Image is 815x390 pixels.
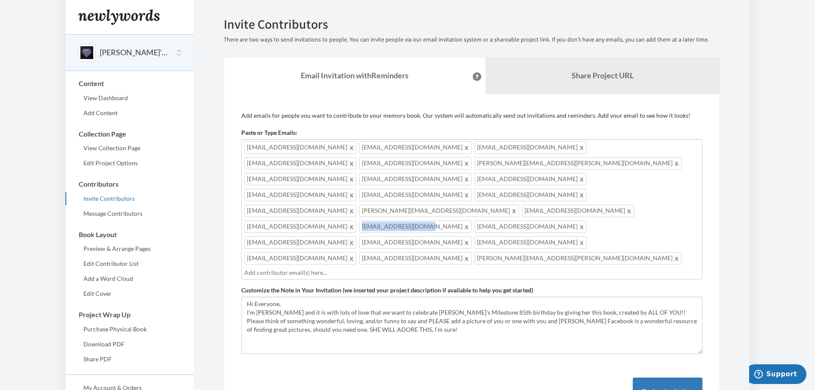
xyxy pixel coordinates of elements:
[65,92,194,104] a: View Dashboard
[224,36,720,44] p: There are two ways to send invitations to people. You can invite people via our email invitation ...
[100,47,169,58] button: [PERSON_NAME]'S 85th BIRTHDAY
[244,157,356,170] span: [EMAIL_ADDRESS][DOMAIN_NAME]
[241,297,702,354] textarea: Hi Everyone, I'm [PERSON_NAME] and it is with lots of love that we want to celebrate [PERSON_NAME...
[65,242,194,255] a: Preview & Arrange Pages
[65,257,194,270] a: Edit Contributor List
[572,71,634,80] b: Share Project URL
[474,220,587,233] span: [EMAIL_ADDRESS][DOMAIN_NAME]
[359,141,471,154] span: [EMAIL_ADDRESS][DOMAIN_NAME]
[65,142,194,155] a: View Collection Page
[474,252,682,265] span: [PERSON_NAME][EMAIL_ADDRESS][PERSON_NAME][DOMAIN_NAME]
[359,189,471,201] span: [EMAIL_ADDRESS][DOMAIN_NAME]
[65,353,194,366] a: Share PDF
[224,17,720,31] h2: Invite Contributors
[78,9,160,25] img: Newlywords logo
[65,207,194,220] a: Message Contributors
[474,236,587,249] span: [EMAIL_ADDRESS][DOMAIN_NAME]
[522,205,634,217] span: [EMAIL_ADDRESS][DOMAIN_NAME]
[244,205,356,217] span: [EMAIL_ADDRESS][DOMAIN_NAME]
[244,141,356,154] span: [EMAIL_ADDRESS][DOMAIN_NAME]
[66,80,194,87] h3: Content
[301,71,409,80] strong: Email Invitation with Reminders
[65,323,194,336] a: Purchase Physical Book
[474,141,587,154] span: [EMAIL_ADDRESS][DOMAIN_NAME]
[359,157,471,170] span: [EMAIL_ADDRESS][DOMAIN_NAME]
[244,268,697,277] input: Add contributor email(s) here...
[359,220,471,233] span: [EMAIL_ADDRESS][DOMAIN_NAME]
[65,157,194,170] a: Edit Project Options
[244,220,356,233] span: [EMAIL_ADDRESS][DOMAIN_NAME]
[65,107,194,119] a: Add Content
[359,236,471,249] span: [EMAIL_ADDRESS][DOMAIN_NAME]
[65,272,194,285] a: Add a Word Cloud
[474,173,587,185] span: [EMAIL_ADDRESS][DOMAIN_NAME]
[244,236,356,249] span: [EMAIL_ADDRESS][DOMAIN_NAME]
[244,252,356,265] span: [EMAIL_ADDRESS][DOMAIN_NAME]
[241,128,297,137] label: Paste or Type Emails:
[66,231,194,238] h3: Book Layout
[65,338,194,351] a: Download PDF
[359,205,519,217] span: [PERSON_NAME][EMAIL_ADDRESS][DOMAIN_NAME]
[359,173,471,185] span: [EMAIL_ADDRESS][DOMAIN_NAME]
[244,189,356,201] span: [EMAIL_ADDRESS][DOMAIN_NAME]
[66,311,194,319] h3: Project Wrap Up
[749,364,806,386] iframe: Opens a widget where you can chat to one of our agents
[241,111,702,120] p: Add emails for people you want to contribute to your memory book. Our system will automatically s...
[244,173,356,185] span: [EMAIL_ADDRESS][DOMAIN_NAME]
[241,286,533,295] label: Customize the Note in Your Invitation (we inserted your project description if available to help ...
[66,180,194,188] h3: Contributors
[359,252,471,265] span: [EMAIL_ADDRESS][DOMAIN_NAME]
[474,157,682,170] span: [PERSON_NAME][EMAIL_ADDRESS][PERSON_NAME][DOMAIN_NAME]
[66,130,194,138] h3: Collection Page
[65,287,194,300] a: Edit Cover
[65,192,194,205] a: Invite Contributors
[474,189,587,201] span: [EMAIL_ADDRESS][DOMAIN_NAME]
